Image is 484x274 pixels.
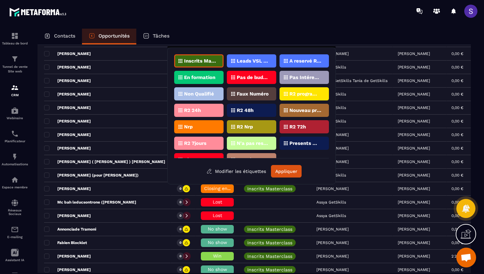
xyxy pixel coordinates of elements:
[451,105,463,110] p: 0,00 €
[2,185,28,189] p: Espace membre
[398,105,430,110] p: [PERSON_NAME]
[398,173,430,178] p: [PERSON_NAME]
[44,92,91,97] p: [PERSON_NAME]
[398,254,430,259] p: [PERSON_NAME]
[213,253,222,259] span: Win
[38,29,82,44] a: Contacts
[82,29,136,44] a: Opportunités
[247,240,292,245] p: Inscrits Masterclass
[184,157,216,162] p: Absents Masterclass
[247,267,292,272] p: Inscrits Masterclass
[44,105,91,110] p: [PERSON_NAME]
[398,186,430,191] p: [PERSON_NAME]
[44,213,91,218] p: [PERSON_NAME]
[11,32,19,40] img: formation
[451,51,463,56] p: 0,00 €
[237,59,269,63] p: Leads VSL ZENSPEAK
[247,227,292,232] p: Inscrits Masterclass
[179,254,181,259] p: 0
[451,254,471,259] p: 2 200,00 €
[398,132,430,137] p: [PERSON_NAME]
[2,125,28,148] a: schedulerschedulerPlanificateur
[451,159,463,164] p: 0,00 €
[9,6,68,18] img: logo
[2,102,28,125] a: automationsautomationsWebinaire
[289,59,321,63] p: A reservé Rdv Zenspeak
[11,199,19,207] img: social-network
[179,267,181,272] p: 0
[202,165,271,177] button: Modifier les étiquettes
[11,226,19,233] img: email
[451,78,463,83] p: 0,00 €
[2,93,28,97] p: CRM
[289,108,321,113] p: Nouveau prospect
[2,208,28,216] p: Réseaux Sociaux
[54,33,75,39] p: Contacts
[237,124,253,129] p: R2 Nrp
[44,159,165,164] p: [PERSON_NAME] ( [PERSON_NAME] ) [PERSON_NAME]
[11,130,19,138] img: scheduler
[2,171,28,194] a: automationsautomationsEspace membre
[208,226,227,232] span: No show
[44,51,91,56] p: [PERSON_NAME]
[213,213,222,218] span: Lost
[451,132,463,137] p: 0,00 €
[184,92,214,96] p: Non Qualifié
[11,55,19,63] img: formation
[44,227,96,232] p: Annonciade Tramoni
[451,119,463,123] p: 0,00 €
[237,108,254,113] p: R2 48h
[179,213,181,218] p: 0
[11,107,19,115] img: automations
[451,227,463,232] p: 0,00 €
[44,240,87,245] p: Fabien Blocklet
[184,75,215,80] p: En formation
[2,258,28,262] p: Assistant IA
[44,173,139,178] p: [PERSON_NAME] (pour [PERSON_NAME])
[247,254,292,259] p: Inscrits Masterclass
[451,92,463,96] p: 0,00 €
[451,65,463,69] p: 0,00 €
[136,29,176,44] a: Tâches
[2,235,28,239] p: E-mailing
[204,186,242,191] span: Closing en cours
[44,65,91,70] p: [PERSON_NAME]
[44,132,91,137] p: [PERSON_NAME]
[451,213,463,218] p: 0,00 €
[2,27,28,50] a: formationformationTableau de bord
[237,141,269,146] p: N'a pas reservé Rdv Zenspeak
[2,41,28,45] p: Tableau de bord
[289,75,321,80] p: Pas Intéressé
[451,267,463,272] p: 0,00 €
[153,33,170,39] p: Tâches
[208,240,227,245] span: No show
[451,200,463,205] p: 0,00 €
[11,153,19,161] img: automations
[44,186,91,191] p: [PERSON_NAME]
[2,65,28,74] p: Tunnel de vente Site web
[398,119,430,123] p: [PERSON_NAME]
[44,254,91,259] p: [PERSON_NAME]
[179,240,181,245] p: 0
[44,78,91,83] p: [PERSON_NAME]
[184,141,206,146] p: R2 7jours
[208,267,227,272] span: No show
[44,146,91,151] p: [PERSON_NAME]
[179,186,181,191] p: 0
[398,200,430,205] p: [PERSON_NAME]
[456,248,476,267] div: Ouvrir le chat
[237,157,258,162] p: Stand By
[271,165,302,178] button: Appliquer
[2,116,28,120] p: Webinaire
[2,221,28,244] a: emailemailE-mailing
[184,124,193,129] p: Nrp
[44,200,136,205] p: Mc bah leducsontrone ([PERSON_NAME]
[398,92,430,96] p: [PERSON_NAME]
[2,194,28,221] a: social-networksocial-networkRéseaux Sociaux
[247,186,292,191] p: Inscrits Masterclass
[2,139,28,143] p: Planificateur
[398,146,430,151] p: [PERSON_NAME]
[184,108,201,113] p: R2 24h
[289,141,321,146] p: Presents Masterclass
[2,79,28,102] a: formationformationCRM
